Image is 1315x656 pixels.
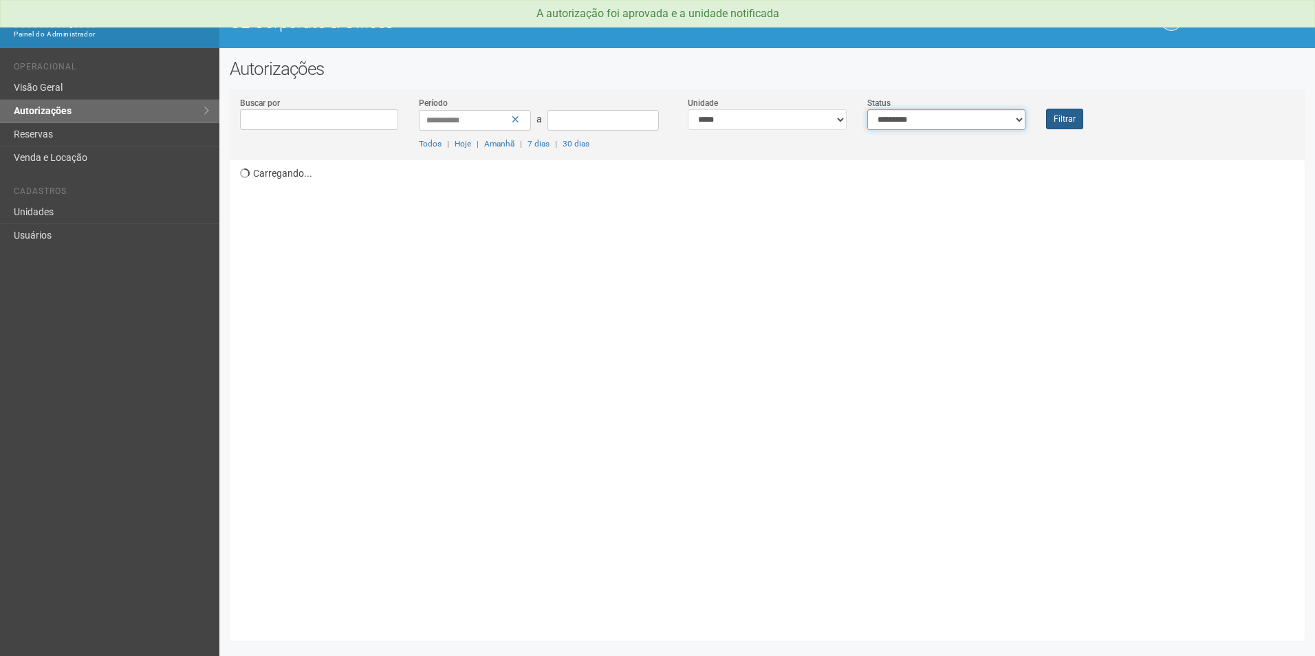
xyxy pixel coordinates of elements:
label: Buscar por [240,97,280,109]
a: Hoje [455,139,471,149]
button: Filtrar [1046,109,1083,129]
div: Carregando... [240,160,1305,631]
span: a [536,113,542,124]
span: | [477,139,479,149]
h1: O2 Corporate & Offices [230,14,757,32]
li: Cadastros [14,186,209,201]
label: Status [867,97,891,109]
a: 30 dias [563,139,589,149]
li: Operacional [14,62,209,76]
label: Unidade [688,97,718,109]
a: Amanhã [484,139,514,149]
div: Painel do Administrador [14,28,209,41]
a: 7 dias [528,139,550,149]
label: Período [419,97,448,109]
a: Todos [419,139,442,149]
span: | [520,139,522,149]
span: | [447,139,449,149]
h2: Autorizações [230,58,1305,79]
span: | [555,139,557,149]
